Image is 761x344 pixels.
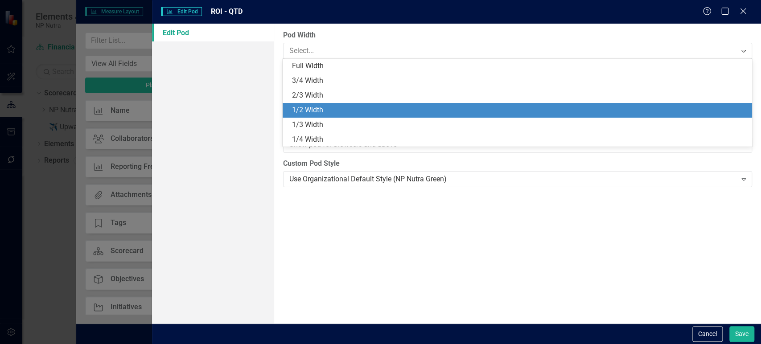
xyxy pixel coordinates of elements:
[152,24,274,41] a: Edit Pod
[161,7,202,16] span: Edit Pod
[292,120,746,130] div: 1/3 Width
[211,7,243,16] span: ROI - QTD
[292,135,746,145] div: 1/4 Width
[292,76,746,86] div: 3/4 Width
[289,174,736,184] div: Use Organizational Default Style (NP Nutra Green)
[283,30,752,41] label: Pod Width
[292,90,746,101] div: 2/3 Width
[692,326,723,342] button: Cancel
[292,105,746,115] div: 1/2 Width
[283,159,752,169] label: Custom Pod Style
[729,326,754,342] button: Save
[292,61,746,71] div: Full Width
